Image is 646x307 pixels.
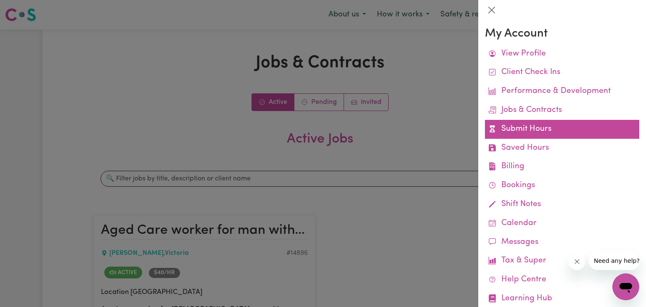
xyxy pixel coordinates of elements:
[612,273,639,300] iframe: Button to launch messaging window
[485,82,639,101] a: Performance & Development
[485,101,639,120] a: Jobs & Contracts
[5,6,51,13] span: Need any help?
[485,233,639,252] a: Messages
[569,253,585,270] iframe: Close message
[485,139,639,158] a: Saved Hours
[485,214,639,233] a: Calendar
[485,63,639,82] a: Client Check Ins
[485,251,639,270] a: Tax & Super
[485,195,639,214] a: Shift Notes
[485,3,498,17] button: Close
[485,270,639,289] a: Help Centre
[485,120,639,139] a: Submit Hours
[485,27,639,41] h3: My Account
[485,176,639,195] a: Bookings
[485,45,639,64] a: View Profile
[589,251,639,270] iframe: Message from company
[485,157,639,176] a: Billing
